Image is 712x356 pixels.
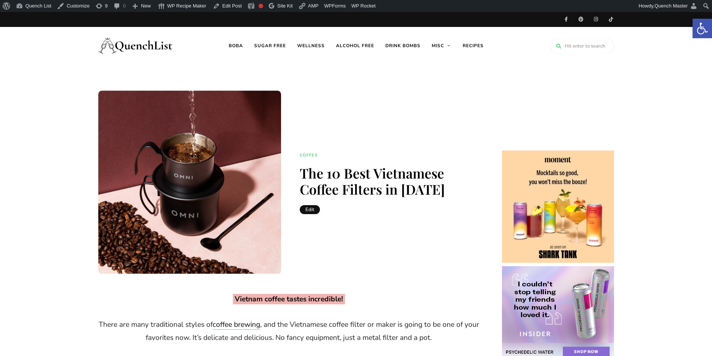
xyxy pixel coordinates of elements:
[426,27,457,64] a: Misc
[300,152,318,159] a: Coffee
[654,3,688,9] span: Quench Master
[589,12,604,27] a: Instagram
[574,12,589,27] a: Pinterest
[259,4,263,8] div: Focus keyphrase not set
[330,27,380,64] a: Alcohol free
[292,27,330,64] a: Wellness
[98,31,173,61] img: Quench List
[380,27,426,64] a: Drink Bombs
[300,165,479,197] h1: The 10 Best Vietnamese Coffee Filters in [DATE]
[98,318,480,344] p: There are many traditional styles of , and the Vietnamese coffee filter or maker is going to be o...
[559,12,574,27] a: Facebook
[223,27,249,64] a: Boba
[502,150,614,263] img: cshow.php
[235,294,343,304] strong: Vietnam coffee tastes incredible!
[300,205,320,214] a: Edit
[249,27,292,64] a: Sugar free
[213,320,260,329] a: coffee brewing
[604,12,619,27] a: TikTok
[277,3,293,9] span: Site Kit
[98,91,281,274] img: Best Vietnamese Coffee Filters
[457,27,489,64] a: Recipes
[551,39,614,53] input: Hit enter to search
